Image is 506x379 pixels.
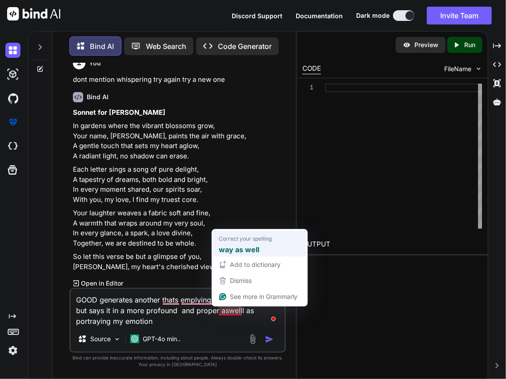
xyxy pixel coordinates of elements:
[90,41,114,52] p: Bind AI
[297,234,487,255] h2: OUTPUT
[146,41,186,52] p: Web Search
[265,335,274,344] img: icon
[73,252,284,272] p: So let this verse be but a glimpse of you, [PERSON_NAME], my heart's cherished view.
[73,75,284,85] p: dont mention whispering try again try a new one
[5,343,20,358] img: settings
[5,91,20,106] img: githubDark
[296,11,343,20] button: Documentation
[427,7,492,24] button: Invite Team
[464,40,475,49] p: Run
[7,7,60,20] img: Bind AI
[302,64,321,74] div: CODE
[414,40,438,49] p: Preview
[69,355,286,368] p: Bind can provide inaccurate information, including about people. Always double-check its answers....
[90,335,111,343] p: Source
[248,334,258,344] img: attachment
[403,41,411,49] img: preview
[89,59,101,68] h6: You
[232,12,282,20] span: Discord Support
[5,43,20,58] img: darkChat
[302,84,313,92] div: 1
[218,41,272,52] p: Code Generator
[113,335,121,343] img: Pick Models
[73,208,284,248] p: Your laughter weaves a fabric soft and fine, A warmth that wraps around my very soul, In every gl...
[356,11,390,20] span: Dark mode
[73,121,284,161] p: In gardens where the vibrant blossoms grow, Your name, [PERSON_NAME], paints the air with grace, ...
[444,65,471,73] span: FileName
[71,289,285,327] textarea: To enrich screen reader interactions, please activate Accessibility in Grammarly extension settings
[130,335,139,343] img: GPT-4o mini
[73,108,165,117] strong: Sonnet for [PERSON_NAME]
[87,93,108,101] h6: Bind AI
[5,115,20,130] img: premium
[5,139,20,154] img: cloudideIcon
[73,165,284,205] p: Each letter sings a song of pure delight, A tapestry of dreams, both bold and bright, In every mo...
[81,279,123,288] p: Open in Editor
[232,11,282,20] button: Discord Support
[475,65,482,73] img: chevron down
[296,12,343,20] span: Documentation
[5,67,20,82] img: darkAi-studio
[143,335,181,343] p: GPT-4o min..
